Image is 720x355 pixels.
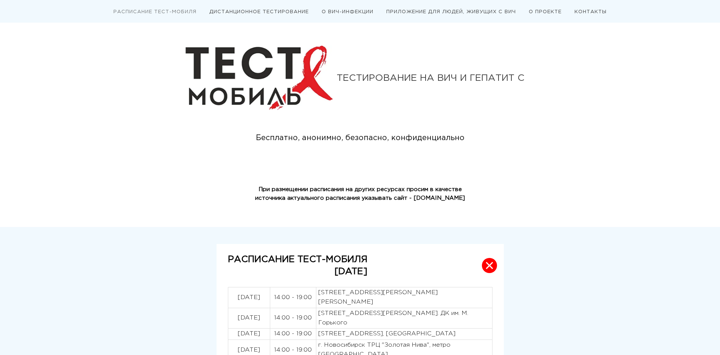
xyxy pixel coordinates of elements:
[230,346,268,355] p: [DATE]
[272,329,314,339] p: 14:00 - 19:00
[272,313,314,323] p: 14:00 - 19:00
[228,265,367,278] p: [DATE]
[255,187,465,201] strong: При размещении расписания на других ресурсах просим в качестве источника актуального расписания у...
[318,288,490,307] p: [STREET_ADDRESS][PERSON_NAME][PERSON_NAME]
[230,329,268,339] p: [DATE]
[209,10,309,14] a: ДИСТАНЦИОННОЕ ТЕСТИРОВАНИЕ
[529,10,562,14] a: О ПРОЕКТЕ
[230,293,268,303] p: [DATE]
[386,10,516,14] a: ПРИЛОЖЕНИЕ ДЛЯ ЛЮДЕЙ, ЖИВУЩИХ С ВИЧ
[217,244,504,287] button: РАСПИСАНИЕ ТЕСТ-МОБИЛЯ[DATE]
[228,255,367,264] strong: РАСПИСАНИЕ ТЕСТ-МОБИЛЯ
[337,74,535,83] div: ТЕСТИРОВАНИЕ НА ВИЧ И ГЕПАТИТ С
[574,10,607,14] a: КОНТАКТЫ
[322,10,373,14] a: О ВИЧ-ИНФЕКЦИИ
[318,329,490,339] p: [STREET_ADDRESS], [GEOGRAPHIC_DATA]
[113,10,197,14] a: РАСПИСАНИЕ ТЕСТ-МОБИЛЯ
[272,346,314,355] p: 14:00 - 19:00
[272,293,314,303] p: 14:00 - 19:00
[318,309,490,328] p: [STREET_ADDRESS][PERSON_NAME]. ДК им. М. Горького
[242,132,478,144] div: Бесплатно, анонимно, безопасно, конфиденциально
[230,313,268,323] p: [DATE]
